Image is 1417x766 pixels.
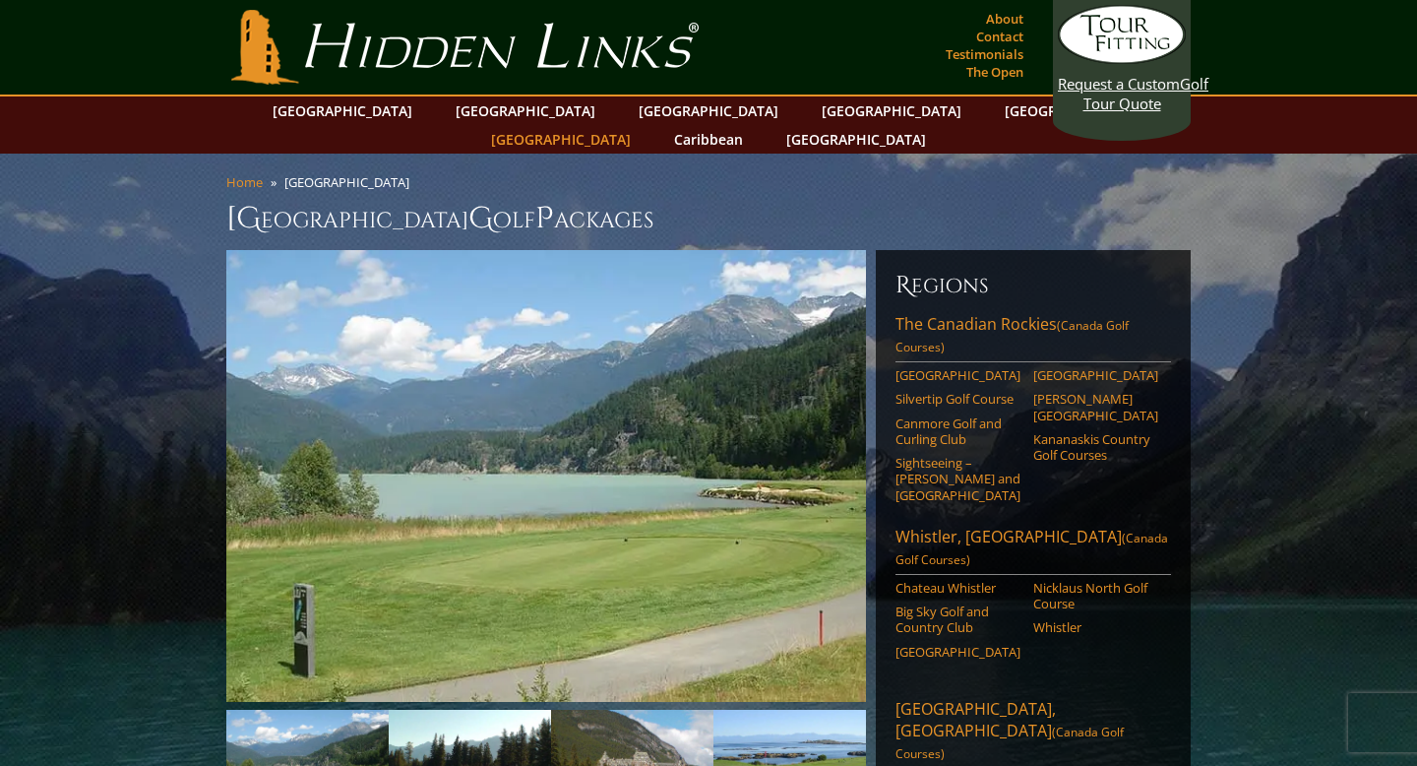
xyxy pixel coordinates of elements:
a: The Open [961,58,1028,86]
a: Nicklaus North Golf Course [1033,580,1158,612]
a: [PERSON_NAME][GEOGRAPHIC_DATA] [1033,391,1158,423]
a: Canmore Golf and Curling Club [895,415,1020,448]
a: Big Sky Golf and Country Club [895,604,1020,636]
span: G [468,199,493,238]
a: [GEOGRAPHIC_DATA] [629,96,788,125]
a: [GEOGRAPHIC_DATA] [895,644,1020,660]
a: Testimonials [941,40,1028,68]
a: [GEOGRAPHIC_DATA] [812,96,971,125]
a: Silvertip Golf Course [895,391,1020,407]
a: Chateau Whistler [895,580,1020,596]
a: Home [226,173,263,191]
h1: [GEOGRAPHIC_DATA] olf ackages [226,199,1191,238]
a: [GEOGRAPHIC_DATA] [1033,367,1158,383]
a: Caribbean [664,125,753,154]
a: [GEOGRAPHIC_DATA] [263,96,422,125]
h6: Regions [895,270,1171,301]
a: Contact [971,23,1028,50]
span: (Canada Golf Courses) [895,530,1168,568]
a: Whistler [1033,619,1158,635]
span: Request a Custom [1058,74,1180,94]
a: Request a CustomGolf Tour Quote [1058,5,1186,113]
a: [GEOGRAPHIC_DATA] [481,125,641,154]
a: The Canadian Rockies(Canada Golf Courses) [895,313,1171,362]
li: [GEOGRAPHIC_DATA] [284,173,417,191]
a: [GEOGRAPHIC_DATA] [995,96,1154,125]
a: Kananaskis Country Golf Courses [1033,431,1158,464]
a: About [981,5,1028,32]
a: Sightseeing – [PERSON_NAME] and [GEOGRAPHIC_DATA] [895,455,1020,503]
a: [GEOGRAPHIC_DATA] [446,96,605,125]
span: P [535,199,554,238]
a: Whistler, [GEOGRAPHIC_DATA](Canada Golf Courses) [895,526,1171,575]
a: [GEOGRAPHIC_DATA] [776,125,936,154]
a: [GEOGRAPHIC_DATA] [895,367,1020,383]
